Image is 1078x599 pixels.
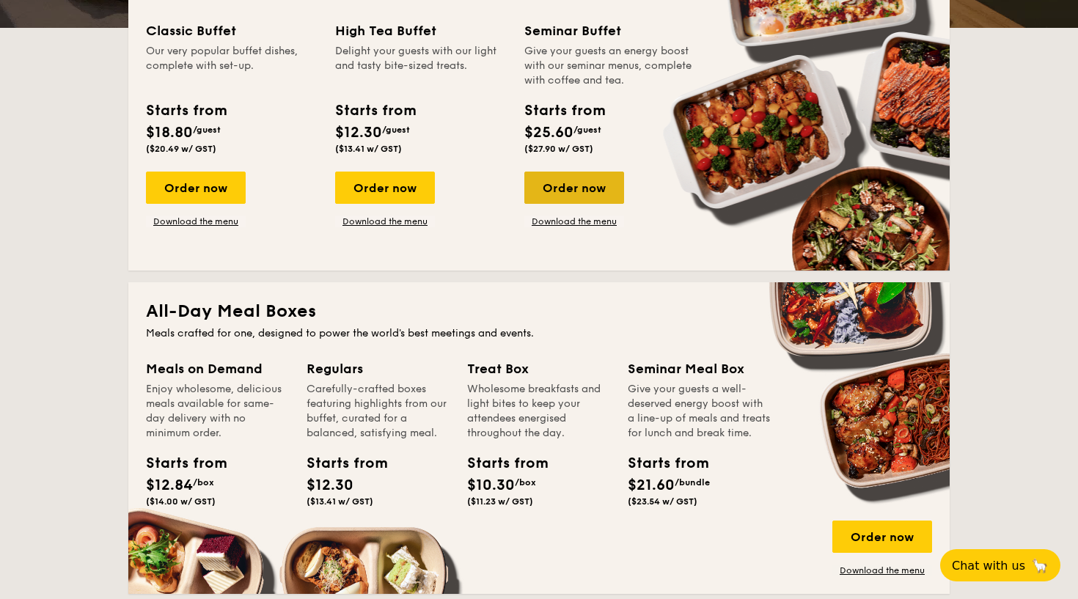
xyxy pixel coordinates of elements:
span: 🦙 [1031,557,1049,574]
span: /guest [382,125,410,135]
div: Order now [146,172,246,204]
span: /box [515,477,536,488]
span: ($11.23 w/ GST) [467,496,533,507]
span: $10.30 [467,477,515,494]
span: /guest [573,125,601,135]
div: Starts from [467,452,533,474]
div: Enjoy wholesome, delicious meals available for same-day delivery with no minimum order. [146,382,289,441]
span: $12.30 [335,124,382,142]
div: Carefully-crafted boxes featuring highlights from our buffet, curated for a balanced, satisfying ... [307,382,450,441]
a: Download the menu [146,216,246,227]
div: Starts from [307,452,373,474]
div: Delight your guests with our light and tasty bite-sized treats. [335,44,507,88]
span: $12.84 [146,477,193,494]
div: Wholesome breakfasts and light bites to keep your attendees energised throughout the day. [467,382,610,441]
h2: All-Day Meal Boxes [146,300,932,323]
div: Classic Buffet [146,21,318,41]
div: Starts from [335,100,415,122]
button: Chat with us🦙 [940,549,1060,581]
div: Starts from [146,100,226,122]
span: $21.60 [628,477,675,494]
span: ($14.00 w/ GST) [146,496,216,507]
span: Chat with us [952,559,1025,573]
span: $12.30 [307,477,353,494]
span: ($13.41 w/ GST) [335,144,402,154]
div: Order now [335,172,435,204]
div: Treat Box [467,359,610,379]
a: Download the menu [832,565,932,576]
span: /bundle [675,477,710,488]
div: Seminar Buffet [524,21,696,41]
span: /guest [193,125,221,135]
div: Seminar Meal Box [628,359,771,379]
span: ($27.90 w/ GST) [524,144,593,154]
div: Starts from [524,100,604,122]
div: Starts from [146,452,212,474]
div: Order now [524,172,624,204]
div: Regulars [307,359,450,379]
div: Order now [832,521,932,553]
span: $18.80 [146,124,193,142]
div: Meals crafted for one, designed to power the world's best meetings and events. [146,326,932,341]
span: $25.60 [524,124,573,142]
div: Meals on Demand [146,359,289,379]
span: ($20.49 w/ GST) [146,144,216,154]
span: ($13.41 w/ GST) [307,496,373,507]
div: High Tea Buffet [335,21,507,41]
span: /box [193,477,214,488]
div: Our very popular buffet dishes, complete with set-up. [146,44,318,88]
span: ($23.54 w/ GST) [628,496,697,507]
div: Give your guests a well-deserved energy boost with a line-up of meals and treats for lunch and br... [628,382,771,441]
a: Download the menu [524,216,624,227]
a: Download the menu [335,216,435,227]
div: Starts from [628,452,694,474]
div: Give your guests an energy boost with our seminar menus, complete with coffee and tea. [524,44,696,88]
